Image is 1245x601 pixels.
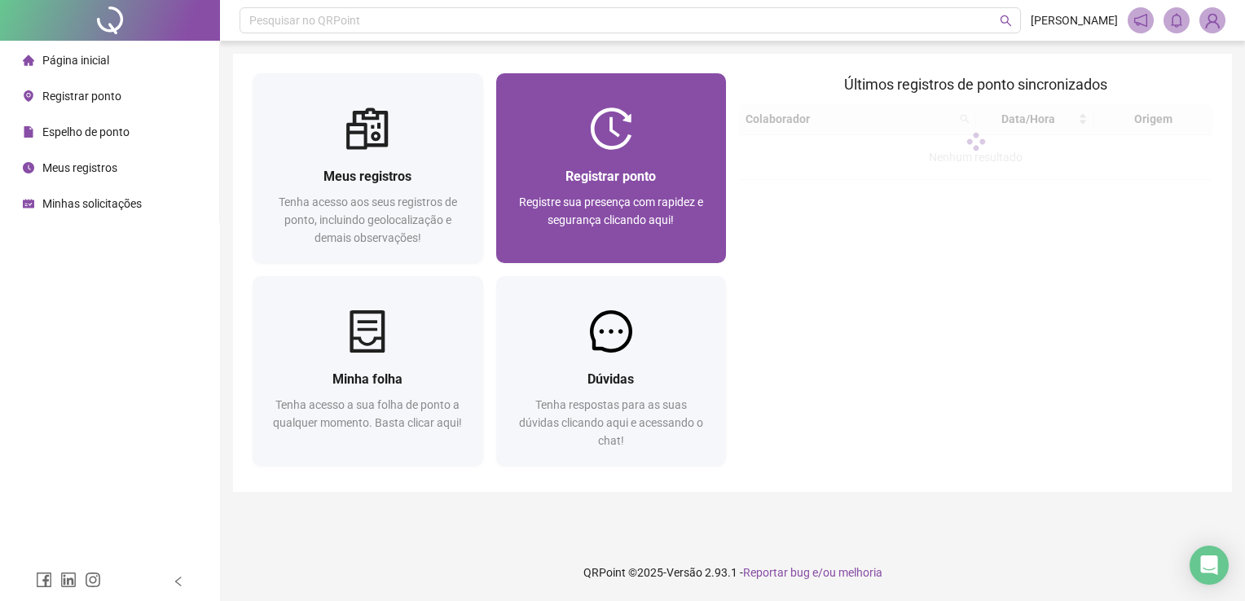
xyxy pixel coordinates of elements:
span: schedule [23,198,34,209]
span: Reportar bug e/ou melhoria [743,566,882,579]
span: search [1000,15,1012,27]
div: Open Intercom Messenger [1190,546,1229,585]
span: file [23,126,34,138]
span: linkedin [60,572,77,588]
span: [PERSON_NAME] [1031,11,1118,29]
span: Dúvidas [587,371,634,387]
span: Últimos registros de ponto sincronizados [844,76,1107,93]
img: 87183 [1200,8,1225,33]
span: bell [1169,13,1184,28]
span: Espelho de ponto [42,125,130,138]
span: instagram [85,572,101,588]
span: clock-circle [23,162,34,173]
a: Minha folhaTenha acesso a sua folha de ponto a qualquer momento. Basta clicar aqui! [253,276,483,466]
span: home [23,55,34,66]
span: Registrar ponto [565,169,656,184]
span: Registre sua presença com rapidez e segurança clicando aqui! [519,195,703,226]
span: environment [23,90,34,102]
span: Meus registros [323,169,411,184]
span: left [173,576,184,587]
span: Registrar ponto [42,90,121,103]
span: Tenha respostas para as suas dúvidas clicando aqui e acessando o chat! [519,398,703,447]
span: Versão [666,566,702,579]
footer: QRPoint © 2025 - 2.93.1 - [220,544,1245,601]
a: Registrar pontoRegistre sua presença com rapidez e segurança clicando aqui! [496,73,727,263]
span: notification [1133,13,1148,28]
span: Minhas solicitações [42,197,142,210]
span: Tenha acesso aos seus registros de ponto, incluindo geolocalização e demais observações! [279,195,457,244]
a: DúvidasTenha respostas para as suas dúvidas clicando aqui e acessando o chat! [496,276,727,466]
span: Tenha acesso a sua folha de ponto a qualquer momento. Basta clicar aqui! [273,398,462,429]
span: Minha folha [332,371,403,387]
span: Meus registros [42,161,117,174]
span: facebook [36,572,52,588]
span: Página inicial [42,54,109,67]
a: Meus registrosTenha acesso aos seus registros de ponto, incluindo geolocalização e demais observa... [253,73,483,263]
